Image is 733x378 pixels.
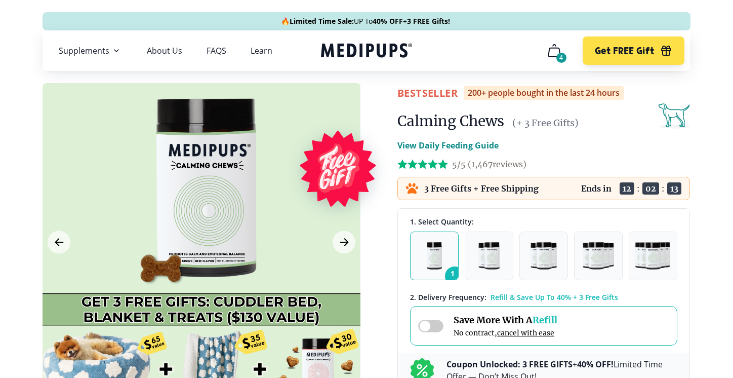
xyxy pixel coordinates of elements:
span: Refill & Save Up To 40% + 3 Free Gifts [491,292,618,302]
img: Pack of 2 - Natural Dog Supplements [478,242,500,270]
button: Supplements [59,45,123,57]
a: FAQS [207,46,226,56]
a: Medipups [321,41,412,62]
div: 1. Select Quantity: [410,217,677,226]
img: Pack of 1 - Natural Dog Supplements [427,242,442,270]
span: (+ 3 Free Gifts) [512,117,579,129]
span: Get FREE Gift [595,45,654,57]
span: 13 [667,182,681,195]
img: Pack of 4 - Natural Dog Supplements [583,242,614,270]
b: Coupon Unlocked: 3 FREE GIFTS [446,359,573,370]
span: 02 [642,182,659,195]
a: About Us [147,46,182,56]
button: Next Image [333,231,355,254]
h1: Calming Chews [397,112,504,130]
div: 4 [556,53,566,63]
button: Get FREE Gift [583,36,684,65]
button: 1 [410,232,459,280]
img: Pack of 5 - Natural Dog Supplements [635,242,671,270]
span: 5/5 ( 1,467 reviews) [452,159,526,169]
span: 🔥 UP To + [281,16,450,26]
p: Ends in [581,183,612,194]
p: 3 Free Gifts + Free Shipping [424,183,539,194]
div: 200+ people bought in the last 24 hours [464,86,624,100]
span: 12 [620,182,634,195]
button: cart [542,39,566,63]
span: BestSeller [397,86,458,100]
p: View Daily Feeding Guide [397,139,499,152]
span: 2 . Delivery Frequency: [410,292,486,302]
span: : [662,183,665,194]
a: Learn [251,46,272,56]
span: Save More With A [454,314,557,326]
button: Previous Image [48,231,70,254]
b: 40% OFF! [577,359,614,370]
span: 1 [445,267,464,286]
span: cancel with ease [497,328,554,337]
img: Pack of 3 - Natural Dog Supplements [531,242,557,270]
span: Refill [533,314,557,326]
span: No contract, [454,328,557,337]
span: Supplements [59,46,109,56]
span: : [637,183,640,194]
